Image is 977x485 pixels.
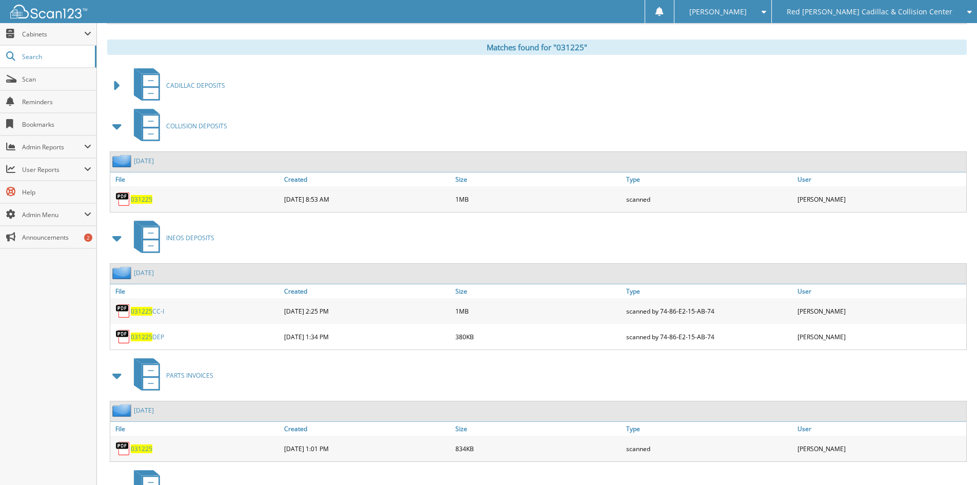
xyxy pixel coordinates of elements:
a: [DATE] [134,268,154,277]
a: User [795,422,966,436]
div: [PERSON_NAME] [795,189,966,209]
img: PDF.png [115,191,131,207]
a: [DATE] [134,406,154,415]
a: 031225 [131,444,152,453]
img: PDF.png [115,441,131,456]
img: PDF.png [115,303,131,319]
div: 834KB [453,438,624,459]
div: 1MB [453,301,624,321]
div: [DATE] 1:01 PM [282,438,453,459]
span: PARTS INVOICES [166,371,213,380]
span: Help [22,188,91,197]
div: Matches found for "031225" [107,40,967,55]
div: [DATE] 2:25 PM [282,301,453,321]
span: COLLISION DEPOSITS [166,122,227,130]
span: Reminders [22,98,91,106]
div: [DATE] 8:53 AM [282,189,453,209]
span: Announcements [22,233,91,242]
div: 2 [84,234,92,242]
a: Size [453,284,624,298]
a: Created [282,284,453,298]
div: [PERSON_NAME] [795,438,966,459]
a: [DATE] [134,157,154,165]
img: scan123-logo-white.svg [10,5,87,18]
span: Bookmarks [22,120,91,129]
a: Type [624,422,795,436]
span: [PERSON_NAME] [689,9,747,15]
img: folder2.png [112,266,134,279]
span: Search [22,52,90,61]
div: 380KB [453,326,624,347]
a: Created [282,422,453,436]
span: Cabinets [22,30,84,38]
a: PARTS INVOICES [128,355,213,396]
iframe: Chat Widget [926,436,977,485]
img: folder2.png [112,404,134,417]
div: scanned by 74-86-E2-15-AB-74 [624,301,795,321]
a: INEOS DEPOSITS [128,218,214,258]
span: INEOS DEPOSITS [166,234,214,242]
div: scanned [624,438,795,459]
a: User [795,284,966,298]
span: User Reports [22,165,84,174]
img: PDF.png [115,329,131,344]
a: File [110,172,282,186]
a: 031225CC-I [131,307,164,316]
span: CADILLAC DEPOSITS [166,81,225,90]
a: File [110,422,282,436]
a: Created [282,172,453,186]
div: [PERSON_NAME] [795,326,966,347]
div: [PERSON_NAME] [795,301,966,321]
div: [DATE] 1:34 PM [282,326,453,347]
span: Admin Reports [22,143,84,151]
div: 1MB [453,189,624,209]
a: COLLISION DEPOSITS [128,106,227,146]
span: Admin Menu [22,210,84,219]
img: folder2.png [112,154,134,167]
a: CADILLAC DEPOSITS [128,65,225,106]
span: Scan [22,75,91,84]
a: File [110,284,282,298]
span: 031225 [131,307,152,316]
a: Size [453,422,624,436]
div: scanned [624,189,795,209]
a: 031225 [131,195,152,204]
span: Red [PERSON_NAME] Cadillac & Collision Center [787,9,952,15]
a: User [795,172,966,186]
a: Type [624,284,795,298]
a: Type [624,172,795,186]
div: scanned by 74-86-E2-15-AB-74 [624,326,795,347]
a: Size [453,172,624,186]
span: 031225 [131,333,152,341]
a: 031225DEP [131,333,164,341]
